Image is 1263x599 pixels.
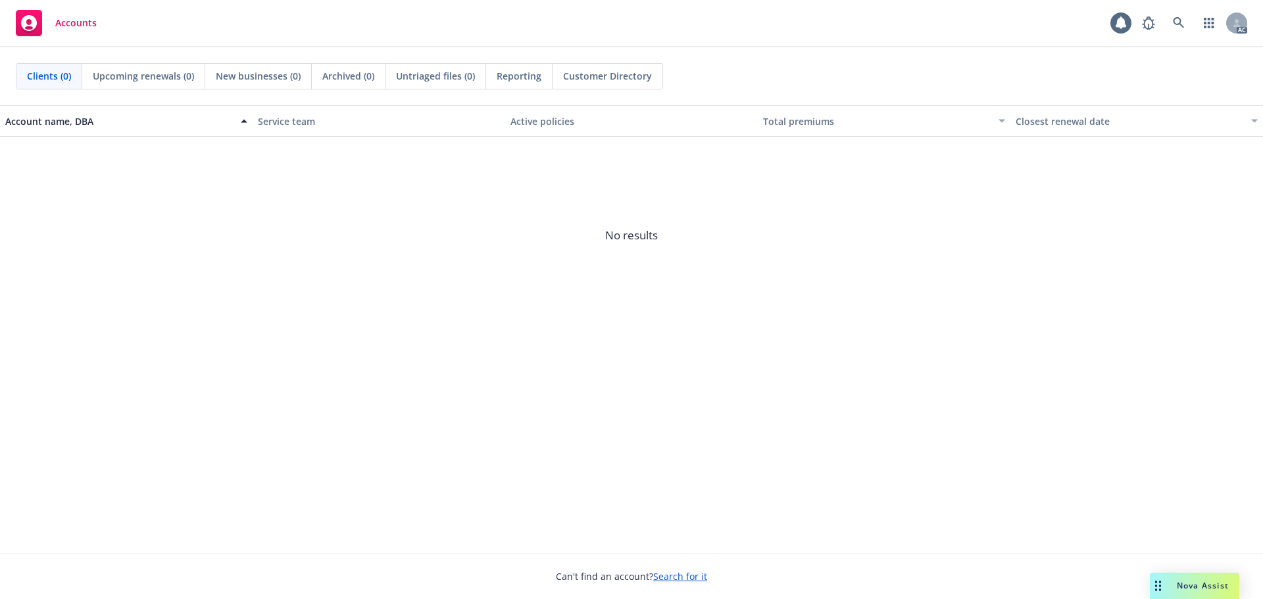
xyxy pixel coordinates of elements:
span: Customer Directory [563,69,652,83]
a: Switch app [1196,10,1222,36]
div: Closest renewal date [1016,114,1243,128]
a: Report a Bug [1135,10,1162,36]
a: Search for it [653,570,707,583]
button: Service team [253,105,505,137]
div: Service team [258,114,500,128]
div: Active policies [510,114,753,128]
div: Total premiums [763,114,991,128]
span: New businesses (0) [216,69,301,83]
span: Upcoming renewals (0) [93,69,194,83]
a: Search [1166,10,1192,36]
a: Accounts [11,5,102,41]
span: Accounts [55,18,97,28]
button: Nova Assist [1150,573,1239,599]
button: Active policies [505,105,758,137]
span: Clients (0) [27,69,71,83]
div: Drag to move [1150,573,1166,599]
div: Account name, DBA [5,114,233,128]
button: Closest renewal date [1010,105,1263,137]
span: Untriaged files (0) [396,69,475,83]
span: Nova Assist [1177,580,1229,591]
span: Archived (0) [322,69,374,83]
span: Reporting [497,69,541,83]
button: Total premiums [758,105,1010,137]
span: Can't find an account? [556,569,707,583]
